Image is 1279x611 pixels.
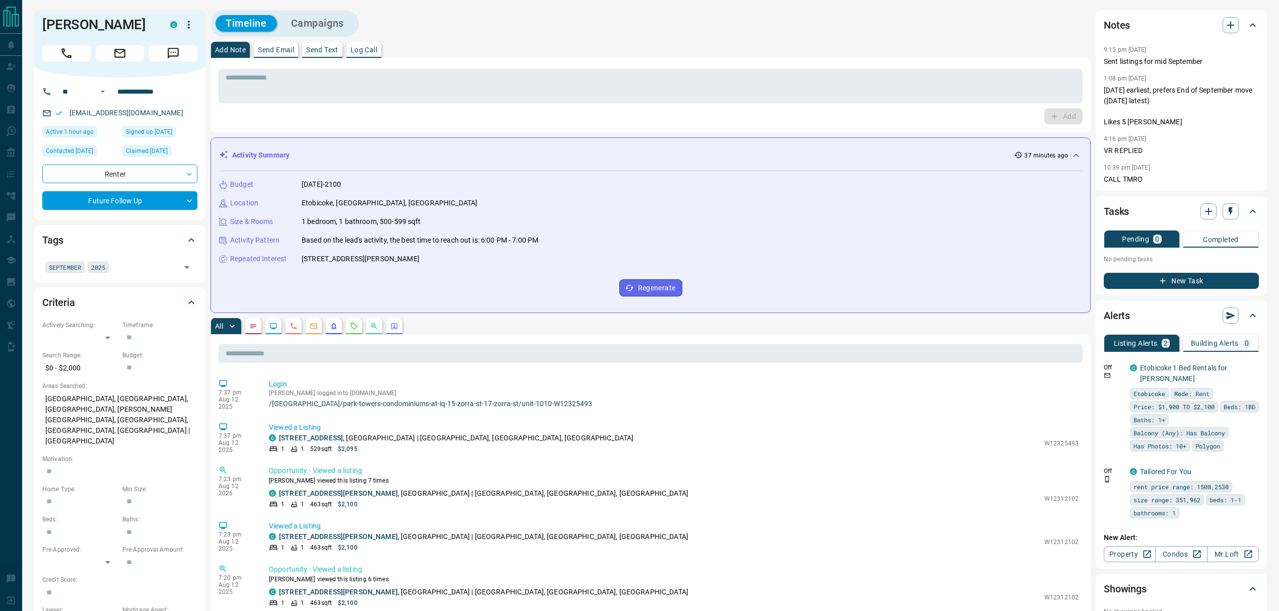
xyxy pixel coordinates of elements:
[219,146,1082,165] div: Activity Summary37 minutes ago
[42,228,197,252] div: Tags
[219,396,254,410] p: Aug 12 2025
[42,145,117,160] div: Mon Aug 11 2025
[1104,581,1147,597] h2: Showings
[1195,441,1220,451] span: Polygon
[42,351,117,360] p: Search Range:
[96,45,144,61] span: Email
[97,86,109,98] button: Open
[1133,482,1229,492] span: rent price range: 1508,2530
[230,254,287,264] p: Repeated Interest
[1155,236,1159,243] p: 0
[1164,340,1168,347] p: 2
[301,500,304,509] p: 1
[1104,85,1259,127] p: [DATE] earliest, prefers End of September move ([DATE] latest) Likes 5 [PERSON_NAME]
[269,390,1079,397] p: [PERSON_NAME] logged into [DOMAIN_NAME]
[1104,13,1259,37] div: Notes
[122,515,197,524] p: Baths:
[1133,508,1176,518] span: bathrooms: 1
[279,488,688,499] p: , [GEOGRAPHIC_DATA] | [GEOGRAPHIC_DATA], [GEOGRAPHIC_DATA], [GEOGRAPHIC_DATA]
[126,146,168,156] span: Claimed [DATE]
[219,432,254,439] p: 7:37 pm
[269,533,276,540] div: condos.ca
[219,439,254,453] p: Aug 12 2025
[46,127,94,137] span: Active 1 hour ago
[269,322,277,330] svg: Lead Browsing Activity
[180,260,194,274] button: Open
[1104,199,1259,223] div: Tasks
[279,588,398,596] a: [STREET_ADDRESS][PERSON_NAME]
[338,543,358,552] p: $2,100
[42,165,197,183] div: Renter
[219,389,254,396] p: 7:37 pm
[350,46,377,53] p: Log Call
[281,598,285,607] p: 1
[279,532,398,541] a: [STREET_ADDRESS][PERSON_NAME]
[219,538,254,552] p: Aug 12 2025
[1104,145,1259,156] p: VR REPLIED
[42,17,155,33] h1: [PERSON_NAME]
[302,254,419,264] p: [STREET_ADDRESS][PERSON_NAME]
[310,444,332,453] p: 529 sqft
[269,379,1079,390] p: Login
[281,500,285,509] p: 1
[279,433,633,443] p: , [GEOGRAPHIC_DATA] | [GEOGRAPHIC_DATA], [GEOGRAPHIC_DATA], [GEOGRAPHIC_DATA]
[1140,468,1191,476] a: Tailored For You
[232,150,290,161] p: Activity Summary
[370,322,378,330] svg: Opportunities
[122,321,197,330] p: Timeframe:
[1044,538,1079,547] p: W12312102
[126,127,172,137] span: Signed up [DATE]
[1044,593,1079,602] p: W12312102
[1122,236,1149,243] p: Pending
[1133,389,1165,399] span: Etobicoke
[1174,389,1210,399] span: Mode: Rent
[1207,546,1259,562] a: Mr.Loft
[1130,364,1137,371] div: condos.ca
[269,434,276,441] div: condos.ca
[1104,372,1111,379] svg: Email
[1104,577,1259,601] div: Showings
[301,598,304,607] p: 1
[1104,56,1259,67] p: Sent listings for mid September
[310,598,332,607] p: 463 sqft
[310,543,332,552] p: 463 sqft
[281,15,354,32] button: Campaigns
[46,146,93,156] span: Contacted [DATE]
[302,216,421,227] p: 1 bedroom, 1 bathroom, 500-599 sqft
[1155,546,1207,562] a: Condos
[330,322,338,330] svg: Listing Alerts
[302,198,477,208] p: Etobicoke, [GEOGRAPHIC_DATA], [GEOGRAPHIC_DATA]
[122,126,197,140] div: Mon Mar 31 2025
[1104,532,1259,543] p: New Alert:
[215,46,246,53] p: Add Note
[1104,75,1147,82] p: 1:08 pm [DATE]
[306,46,338,53] p: Send Text
[269,422,1079,433] p: Viewed a Listing
[281,543,285,552] p: 1
[1114,340,1158,347] p: Listing Alerts
[338,444,358,453] p: $2,095
[42,545,117,554] p: Pre-Approved:
[219,531,254,538] p: 7:23 pm
[42,515,117,524] p: Beds:
[230,216,273,227] p: Size & Rooms
[1104,252,1259,267] p: No pending tasks
[42,290,197,315] div: Criteria
[1024,151,1068,160] p: 37 minutes ago
[91,262,105,272] span: 2025
[42,191,197,210] div: Future Follow Up
[219,581,254,595] p: Aug 12 2025
[279,489,398,497] a: [STREET_ADDRESS][PERSON_NAME]
[49,262,81,272] span: SEPTEMBER
[42,391,197,449] p: [GEOGRAPHIC_DATA], [GEOGRAPHIC_DATA], [GEOGRAPHIC_DATA], [PERSON_NAME][GEOGRAPHIC_DATA], [GEOGRAP...
[269,575,1079,584] p: [PERSON_NAME] viewed this listing 6 times
[269,588,276,595] div: condos.ca
[1130,468,1137,475] div: condos.ca
[1104,174,1259,185] p: CALL TMRO
[290,322,298,330] svg: Calls
[269,521,1079,531] p: Viewed a Listing
[1210,495,1241,505] span: beds: 1-1
[1104,203,1129,219] h2: Tasks
[619,279,682,296] button: Regenerate
[122,485,197,494] p: Min Size:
